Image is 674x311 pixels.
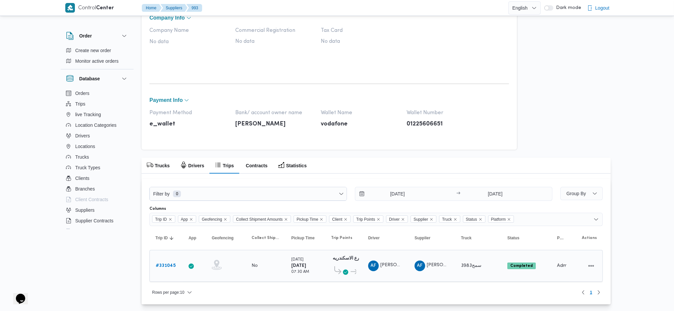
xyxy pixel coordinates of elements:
[149,288,195,296] button: Rows per page:10
[389,216,400,223] span: Driver
[235,110,314,116] span: Bank/ account owner name
[75,121,117,129] span: Location Categories
[553,5,581,11] span: Dark mode
[291,264,306,268] b: [DATE]
[353,215,383,223] span: Trip Points
[461,264,481,268] span: سمج3983
[507,263,536,269] span: Completed
[586,261,596,271] button: Actions
[75,46,111,54] span: Create new order
[186,233,202,243] button: App
[412,233,452,243] button: Supplier
[289,233,322,243] button: Pickup Time
[149,98,183,103] span: payment Info
[368,261,379,271] div: Ahmad Fhmai Ahmad Muhammad Qasam
[235,121,314,128] p: [PERSON_NAME]
[386,215,408,223] span: Driver
[63,99,131,109] button: Trips
[63,88,131,99] button: Orders
[178,215,196,223] span: App
[75,100,85,108] span: Trips
[371,261,376,271] span: AF
[332,216,342,223] span: Client
[463,215,485,223] span: Status
[582,235,597,241] span: Actions
[155,235,168,241] span: Trip ID; Sorted in descending order
[252,263,258,269] div: No
[63,141,131,152] button: Locations
[181,216,188,223] span: App
[223,217,227,221] button: Remove Geofencing from selection in this group
[186,4,202,12] button: 993
[566,191,586,196] span: Group By
[142,4,162,12] button: Home
[411,215,436,223] span: Supplier
[223,162,234,170] h2: Trips
[149,110,229,116] span: Payment Method
[75,164,100,172] span: Truck Types
[439,215,460,223] span: Truck
[189,235,196,241] span: App
[202,216,222,223] span: Geofencing
[505,233,548,243] button: Status
[75,142,95,150] span: Locations
[331,235,352,241] span: Trip Points
[462,187,528,200] input: Press the down key to open a popover containing a calendar.
[284,217,288,221] button: Remove Collect Shipment Amounts from selection in this group
[417,261,423,271] span: AF
[321,39,400,44] span: No data
[291,258,304,262] small: [DATE]
[63,173,131,184] button: Clients
[61,88,134,232] div: Database
[466,216,477,223] span: Status
[168,217,172,221] button: Remove Trip ID from selection in this group
[152,190,170,198] span: Filter by
[152,215,175,223] span: Trip ID
[286,162,307,170] h2: Statistics
[65,3,75,13] img: X8yXhbKr1z7QwAAAABJRU5ErkJggg==
[507,217,511,221] button: Remove Platform from selection in this group
[560,187,603,200] button: Group By
[149,121,229,128] p: e_wallet
[427,263,504,268] span: [PERSON_NAME] [PERSON_NAME]
[291,270,309,274] small: 07:30 AM
[75,217,113,225] span: Supplier Contracts
[75,206,94,214] span: Suppliers
[75,185,95,193] span: Branches
[63,215,131,226] button: Supplier Contracts
[510,264,533,268] b: Completed
[188,162,204,170] h2: Drivers
[75,132,90,140] span: Drivers
[75,111,101,118] span: live Tracking
[63,162,131,173] button: Truck Types
[407,110,486,116] span: Wallet Number
[321,28,400,34] span: Tax Card
[429,217,433,221] button: Remove Supplier from selection in this group
[63,205,131,215] button: Suppliers
[461,235,472,241] span: Truck
[75,174,89,182] span: Clients
[149,105,509,150] div: payment Info
[79,32,92,40] h3: Order
[595,4,609,12] span: Logout
[319,217,323,221] button: Remove Pickup Time from selection in this group
[595,288,603,296] button: Next page
[63,152,131,162] button: Trucks
[149,39,169,44] span: No data
[507,235,520,241] span: Status
[407,121,486,128] p: 01225606651
[458,233,498,243] button: Truck
[7,284,28,304] iframe: chat widget
[356,216,375,223] span: Trip Points
[321,110,400,116] span: Wallet Name
[150,187,347,200] button: Filter by0 available filters
[233,215,291,223] span: Collect Shipment Amounts
[235,39,314,44] span: No data
[252,235,279,241] span: Collect Shipment Amounts
[344,217,348,221] button: Remove Client from selection in this group
[585,1,612,15] button: Logout
[149,206,166,211] label: Columns
[478,217,482,221] button: Remove Status from selection in this group
[63,45,131,56] button: Create new order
